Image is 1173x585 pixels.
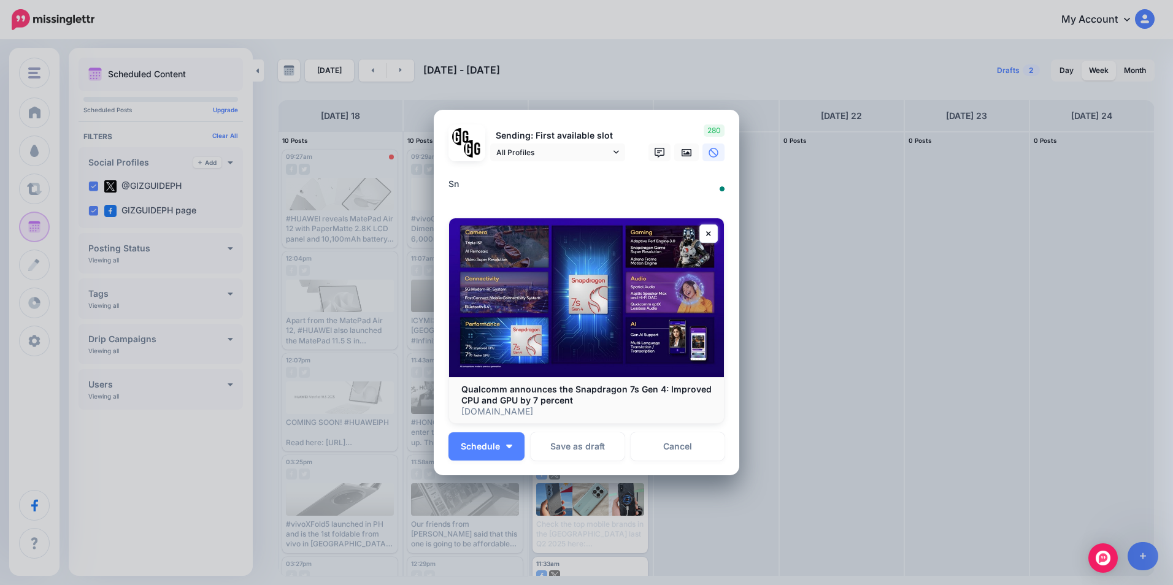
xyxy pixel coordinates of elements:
[452,128,470,146] img: 353459792_649996473822713_4483302954317148903_n-bsa138318.png
[464,140,482,158] img: JT5sWCfR-79925.png
[1088,543,1118,573] div: Open Intercom Messenger
[448,177,731,201] textarea: To enrich screen reader interactions, please activate Accessibility in Grammarly extension settings
[490,129,625,143] p: Sending: First available slot
[448,432,525,461] button: Schedule
[461,406,712,417] p: [DOMAIN_NAME]
[449,218,724,377] img: Qualcomm announces the Snapdragon 7s Gen 4: Improved CPU and GPU by 7 percent
[496,146,610,159] span: All Profiles
[531,432,625,461] button: Save as draft
[461,384,712,405] b: Qualcomm announces the Snapdragon 7s Gen 4: Improved CPU and GPU by 7 percent
[506,445,512,448] img: arrow-down-white.png
[490,143,625,161] a: All Profiles
[631,432,725,461] a: Cancel
[448,177,731,191] div: Sn
[461,442,500,451] span: Schedule
[704,124,725,137] span: 280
